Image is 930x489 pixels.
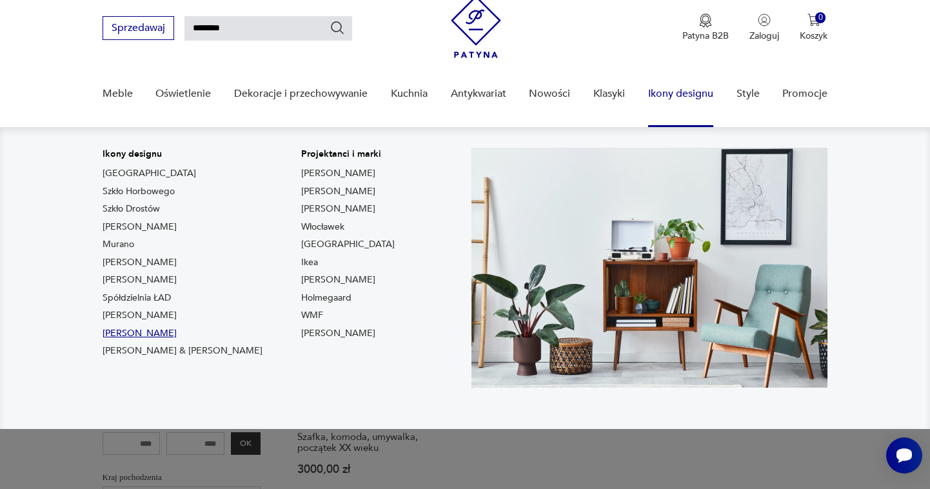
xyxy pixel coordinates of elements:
a: Szkło Horbowego [103,185,175,198]
a: Dekoracje i przechowywanie [234,69,368,119]
a: Włocławek [301,221,344,234]
a: Ikea [301,256,318,269]
button: 0Koszyk [800,14,827,42]
a: Klasyki [593,69,625,119]
a: Kuchnia [391,69,428,119]
a: Antykwariat [451,69,506,119]
a: [PERSON_NAME] [301,327,375,340]
div: 0 [815,12,826,23]
a: [PERSON_NAME] [301,203,375,215]
img: Ikonka użytkownika [758,14,771,26]
a: Murano [103,238,134,251]
img: Ikona koszyka [807,14,820,26]
a: [PERSON_NAME] [301,167,375,180]
a: Sprzedawaj [103,25,174,34]
a: [GEOGRAPHIC_DATA] [103,167,196,180]
a: [PERSON_NAME] [103,327,177,340]
p: Zaloguj [749,30,779,42]
a: [PERSON_NAME] [301,185,375,198]
a: Ikona medaluPatyna B2B [682,14,729,42]
a: Holmegaard [301,292,351,304]
p: Ikony designu [103,148,262,161]
img: Meble [471,148,827,388]
a: Style [737,69,760,119]
img: Ikona medalu [699,14,712,28]
p: Koszyk [800,30,827,42]
a: [PERSON_NAME] [103,309,177,322]
a: [PERSON_NAME] [103,274,177,286]
a: Oświetlenie [155,69,211,119]
a: WMF [301,309,323,322]
a: [PERSON_NAME] [301,274,375,286]
a: Ikony designu [648,69,713,119]
p: Patyna B2B [682,30,729,42]
a: Spółdzielnia ŁAD [103,292,171,304]
button: Zaloguj [749,14,779,42]
button: Szukaj [330,20,345,35]
a: [PERSON_NAME] [103,256,177,269]
button: Patyna B2B [682,14,729,42]
a: [GEOGRAPHIC_DATA] [301,238,395,251]
a: Meble [103,69,133,119]
a: Promocje [782,69,827,119]
a: [PERSON_NAME] & [PERSON_NAME] [103,344,262,357]
button: Sprzedawaj [103,16,174,40]
a: Szkło Drostów [103,203,160,215]
p: Projektanci i marki [301,148,395,161]
a: [PERSON_NAME] [103,221,177,234]
a: Nowości [529,69,570,119]
iframe: Smartsupp widget button [886,437,922,474]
